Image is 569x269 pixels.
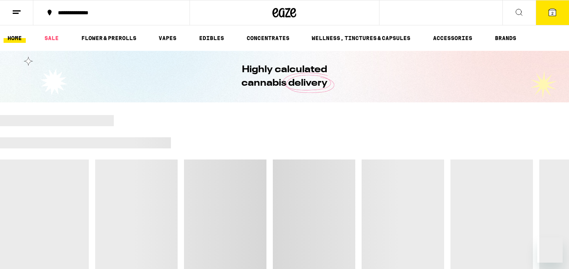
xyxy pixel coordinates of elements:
[551,11,554,15] span: 2
[4,33,26,43] a: HOME
[40,33,63,43] a: SALE
[308,33,414,43] a: WELLNESS, TINCTURES & CAPSULES
[537,237,563,263] iframe: Button to launch messaging window
[536,0,569,25] button: 2
[155,33,180,43] a: VAPES
[195,33,228,43] a: EDIBLES
[243,33,293,43] a: CONCENTRATES
[219,63,350,90] h1: Highly calculated cannabis delivery
[77,33,140,43] a: FLOWER & PREROLLS
[491,33,520,43] a: BRANDS
[429,33,476,43] a: ACCESSORIES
